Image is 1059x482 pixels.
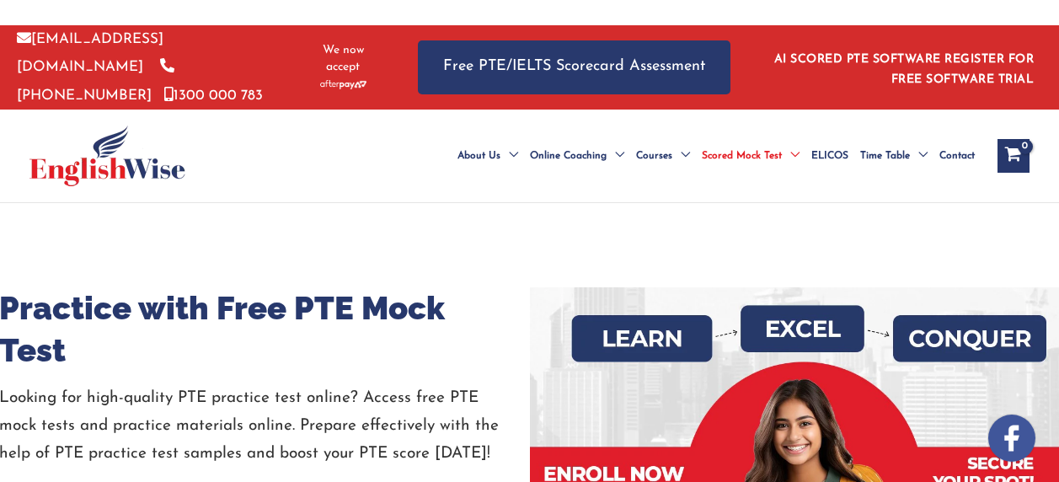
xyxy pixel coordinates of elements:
[418,40,730,94] a: Free PTE/IELTS Scorecard Assessment
[702,126,782,185] span: Scored Mock Test
[29,126,185,186] img: cropped-ew-logo
[452,126,524,185] a: About UsMenu Toggle
[910,126,928,185] span: Menu Toggle
[672,126,690,185] span: Menu Toggle
[988,415,1035,462] img: white-facebook.png
[636,126,672,185] span: Courses
[696,126,805,185] a: Scored Mock TestMenu Toggle
[607,126,624,185] span: Menu Toggle
[933,126,981,185] a: Contact
[164,88,263,103] a: 1300 000 783
[774,53,1035,86] a: AI SCORED PTE SOFTWARE REGISTER FOR FREE SOFTWARE TRIAL
[764,40,1042,94] aside: Header Widget 1
[811,126,848,185] span: ELICOS
[440,126,981,185] nav: Site Navigation: Main Menu
[500,126,518,185] span: Menu Toggle
[524,126,630,185] a: Online CoachingMenu Toggle
[17,60,174,102] a: [PHONE_NUMBER]
[311,42,376,76] span: We now accept
[997,139,1030,173] a: View Shopping Cart, empty
[782,126,800,185] span: Menu Toggle
[17,32,163,74] a: [EMAIL_ADDRESS][DOMAIN_NAME]
[630,126,696,185] a: CoursesMenu Toggle
[860,126,910,185] span: Time Table
[457,126,500,185] span: About Us
[854,126,933,185] a: Time TableMenu Toggle
[320,80,366,89] img: Afterpay-Logo
[939,126,975,185] span: Contact
[530,126,607,185] span: Online Coaching
[805,126,854,185] a: ELICOS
